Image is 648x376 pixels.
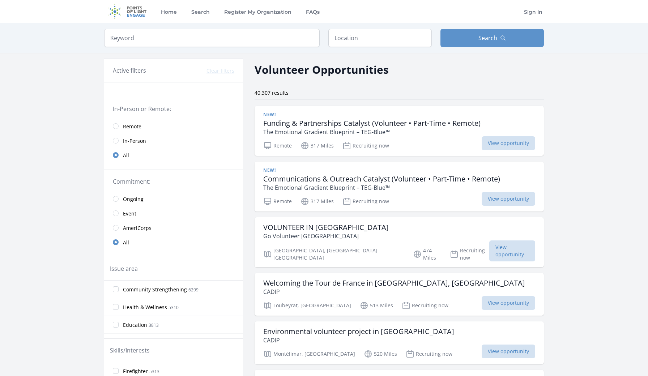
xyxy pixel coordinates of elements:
[113,368,119,374] input: Firefighter 5313
[123,321,147,329] span: Education
[123,368,148,375] span: Firefighter
[255,89,289,96] span: 40.307 results
[263,350,355,358] p: Montélimar, [GEOGRAPHIC_DATA]
[255,162,544,211] a: New! Communications & Outreach Catalyst (Volunteer • Part-Time • Remote) The Emotional Gradient B...
[482,136,535,150] span: View opportunity
[113,104,234,113] legend: In-Person or Remote:
[104,206,243,221] a: Event
[110,346,150,355] legend: Skills/Interests
[263,247,404,261] p: [GEOGRAPHIC_DATA], [GEOGRAPHIC_DATA]-[GEOGRAPHIC_DATA]
[123,123,141,130] span: Remote
[188,287,199,293] span: 6299
[255,273,544,316] a: Welcoming the Tour de France in [GEOGRAPHIC_DATA], [GEOGRAPHIC_DATA] CADIP Loubeyrat, [GEOGRAPHIC...
[113,66,146,75] h3: Active filters
[123,225,152,232] span: AmeriCorps
[482,296,535,310] span: View opportunity
[263,119,481,128] h3: Funding & Partnerships Catalyst (Volunteer • Part-Time • Remote)
[489,240,535,261] span: View opportunity
[300,141,334,150] p: 317 Miles
[149,368,159,375] span: 5313
[263,287,525,296] p: CADIP
[482,345,535,358] span: View opportunity
[104,192,243,206] a: Ongoing
[123,152,129,159] span: All
[123,137,146,145] span: In-Person
[104,221,243,235] a: AmeriCorps
[255,321,544,364] a: Environmental volunteer project in [GEOGRAPHIC_DATA] CADIP Montélimar, [GEOGRAPHIC_DATA] 520 Mile...
[342,141,389,150] p: Recruiting now
[206,67,234,74] button: Clear filters
[149,322,159,328] span: 3813
[360,301,393,310] p: 513 Miles
[123,196,144,203] span: Ongoing
[104,119,243,133] a: Remote
[482,192,535,206] span: View opportunity
[263,167,276,173] span: New!
[263,183,500,192] p: The Emotional Gradient Blueprint – TEG-Blue™
[263,301,351,310] p: Loubeyrat, [GEOGRAPHIC_DATA]
[123,210,136,217] span: Event
[123,304,167,311] span: Health & Wellness
[406,350,452,358] p: Recruiting now
[478,34,497,42] span: Search
[263,223,389,232] h3: VOLUNTEER IN [GEOGRAPHIC_DATA]
[104,148,243,162] a: All
[123,239,129,246] span: All
[263,232,389,240] p: Go Volunteer [GEOGRAPHIC_DATA]
[113,304,119,310] input: Health & Wellness 5310
[328,29,432,47] input: Location
[263,327,454,336] h3: Environmental volunteer project in [GEOGRAPHIC_DATA]
[364,350,397,358] p: 520 Miles
[263,128,481,136] p: The Emotional Gradient Blueprint – TEG-Blue™
[104,29,320,47] input: Keyword
[263,175,500,183] h3: Communications & Outreach Catalyst (Volunteer • Part-Time • Remote)
[255,106,544,156] a: New! Funding & Partnerships Catalyst (Volunteer • Part-Time • Remote) The Emotional Gradient Blue...
[402,301,448,310] p: Recruiting now
[113,322,119,328] input: Education 3813
[342,197,389,206] p: Recruiting now
[263,197,292,206] p: Remote
[263,141,292,150] p: Remote
[104,235,243,249] a: All
[300,197,334,206] p: 317 Miles
[123,286,187,293] span: Community Strengthening
[104,133,243,148] a: In-Person
[263,112,276,117] span: New!
[413,247,441,261] p: 474 Miles
[255,61,389,78] h2: Volunteer Opportunities
[113,177,234,186] legend: Commitment:
[255,217,544,267] a: VOLUNTEER IN [GEOGRAPHIC_DATA] Go Volunteer [GEOGRAPHIC_DATA] [GEOGRAPHIC_DATA], [GEOGRAPHIC_DATA...
[450,247,489,261] p: Recruiting now
[263,336,454,345] p: CADIP
[113,286,119,292] input: Community Strengthening 6299
[110,264,138,273] legend: Issue area
[169,304,179,311] span: 5310
[263,279,525,287] h3: Welcoming the Tour de France in [GEOGRAPHIC_DATA], [GEOGRAPHIC_DATA]
[440,29,544,47] button: Search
